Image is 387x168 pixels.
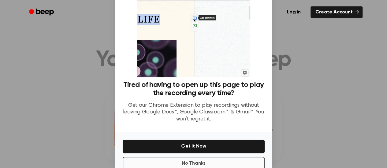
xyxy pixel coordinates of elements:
[281,5,307,19] a: Log in
[311,6,363,18] a: Create Account
[123,140,265,153] button: Get It Now
[25,6,59,18] a: Beep
[123,81,265,97] h3: Tired of having to open up this page to play the recording every time?
[123,102,265,123] p: Get our Chrome Extension to play recordings without leaving Google Docs™, Google Classroom™, & Gm...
